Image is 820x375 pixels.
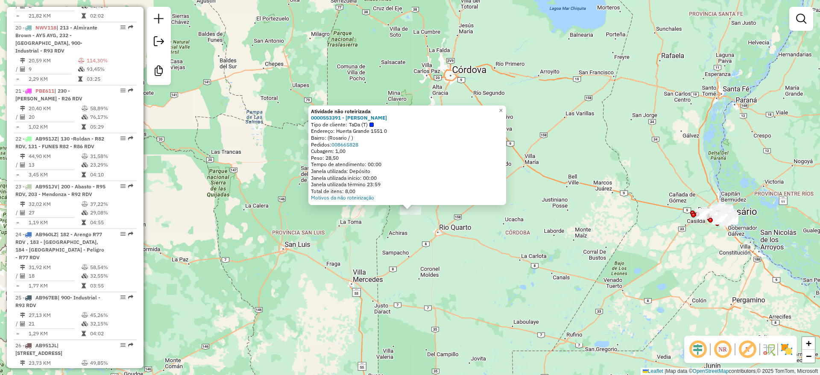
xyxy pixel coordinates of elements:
a: Close popup [496,105,506,116]
div: Map data © contributors,© 2025 TomTom, Microsoft [641,368,820,375]
a: Exibir filtros [793,10,810,27]
td: = [15,12,20,20]
i: % de utilização do peso [82,313,88,318]
td: 31,58% [90,152,133,161]
span: Ocultar NR [712,339,733,360]
td: 37,22% [90,200,133,208]
td: 04:55 [90,218,133,227]
a: 008665828 [331,141,358,148]
span: TaDa (T) [349,121,374,128]
td: 23,29% [90,161,133,169]
i: Total de Atividades [20,210,25,215]
i: Distância Total [20,265,25,270]
div: Pedidos: [311,141,504,148]
td: 21,82 KM [28,12,81,20]
td: 27,13 KM [28,311,81,319]
td: 20,59 KM [28,56,78,65]
td: 1,19 KM [28,218,81,227]
td: 21 [28,319,81,328]
span: 23 - [15,183,105,197]
i: % de utilização da cubagem [82,273,88,278]
span: | 230 - [PERSON_NAME] - R26 RDV [15,88,82,102]
em: Rota exportada [128,343,133,348]
i: Tempo total em rota [82,172,86,177]
i: Distância Total [20,202,25,207]
td: 3,45 KM [28,170,81,179]
em: Opções [120,25,126,30]
div: Endereço: Huerta Grande 1551 0 [311,128,504,135]
span: | [665,368,666,374]
em: Opções [120,184,126,189]
td: 03:55 [90,281,133,290]
em: Opções [120,231,126,237]
td: / [15,65,20,73]
span: 25 - [15,294,100,308]
span: AB967EB [35,294,58,301]
td: / [15,208,20,217]
td: 1,77 KM [28,281,81,290]
i: Total de Atividades [20,67,25,72]
span: | 900- Industrial - R93 RDV [15,294,100,308]
span: | [STREET_ADDRESS] [15,342,62,356]
a: Exportar sessão [150,33,167,52]
i: % de utilização da cubagem [82,210,88,215]
i: Total de Atividades [20,321,25,326]
span: − [806,351,811,361]
img: Fluxo de ruas [762,343,776,356]
i: Tempo total em rota [82,283,86,288]
i: % de utilização do peso [82,360,88,366]
td: 1,02 KM [28,123,81,131]
div: Janela utilizada: Depósito [311,168,504,175]
span: 22 - [15,135,104,149]
em: Opções [120,136,126,141]
i: Distância Total [20,360,25,366]
i: % de utilização do peso [82,106,88,111]
td: 44,90 KM [28,152,81,161]
span: | 213 - Almirante Brown - AY5 AYG, 232 - [GEOGRAPHIC_DATA], 900- Industrial - R93 RDV [15,24,97,54]
td: 20 [28,113,81,121]
span: AB951JV [35,183,58,190]
span: Exibir rótulo [737,339,758,360]
span: AB960LZ [35,231,57,237]
td: 93,45% [86,65,133,73]
td: = [15,170,20,179]
span: 24 - [15,231,104,261]
i: Distância Total [20,58,25,63]
i: Total de Atividades [20,162,25,167]
em: Rota exportada [128,88,133,93]
em: Rota exportada [128,136,133,141]
td: 31,92 KM [28,263,81,272]
span: PBE611 [35,88,54,94]
td: 13 [28,161,81,169]
i: % de utilização da cubagem [82,114,88,120]
td: 114,30% [86,56,133,65]
div: Tipo de cliente: [311,121,504,128]
span: 20 - [15,24,97,54]
i: % de utilização da cubagem [82,162,88,167]
a: Criar modelo [150,62,167,82]
span: 21 - [15,88,82,102]
span: AB951JZ [35,135,57,142]
span: 26 - [15,342,62,356]
td: / [15,113,20,121]
td: 58,54% [90,263,133,272]
td: = [15,75,20,83]
td: 02:02 [90,12,133,20]
em: Rota exportada [128,231,133,237]
td: 20,40 KM [28,104,81,113]
td: 04:02 [90,329,133,338]
td: 18 [28,272,81,280]
td: 23,73 KM [28,359,81,367]
i: Tempo total em rota [82,331,86,336]
a: Zoom out [802,350,815,363]
a: Zoom in [802,337,815,350]
td: 45,26% [90,311,133,319]
td: 32,55% [90,272,133,280]
em: Rota exportada [128,295,133,300]
td: = [15,281,20,290]
td: 76,17% [90,113,133,121]
span: Ocultar deslocamento [688,339,708,360]
td: 32,15% [90,319,133,328]
td: 05:29 [90,123,133,131]
div: Bairro: (Rosario / ) [311,135,504,141]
